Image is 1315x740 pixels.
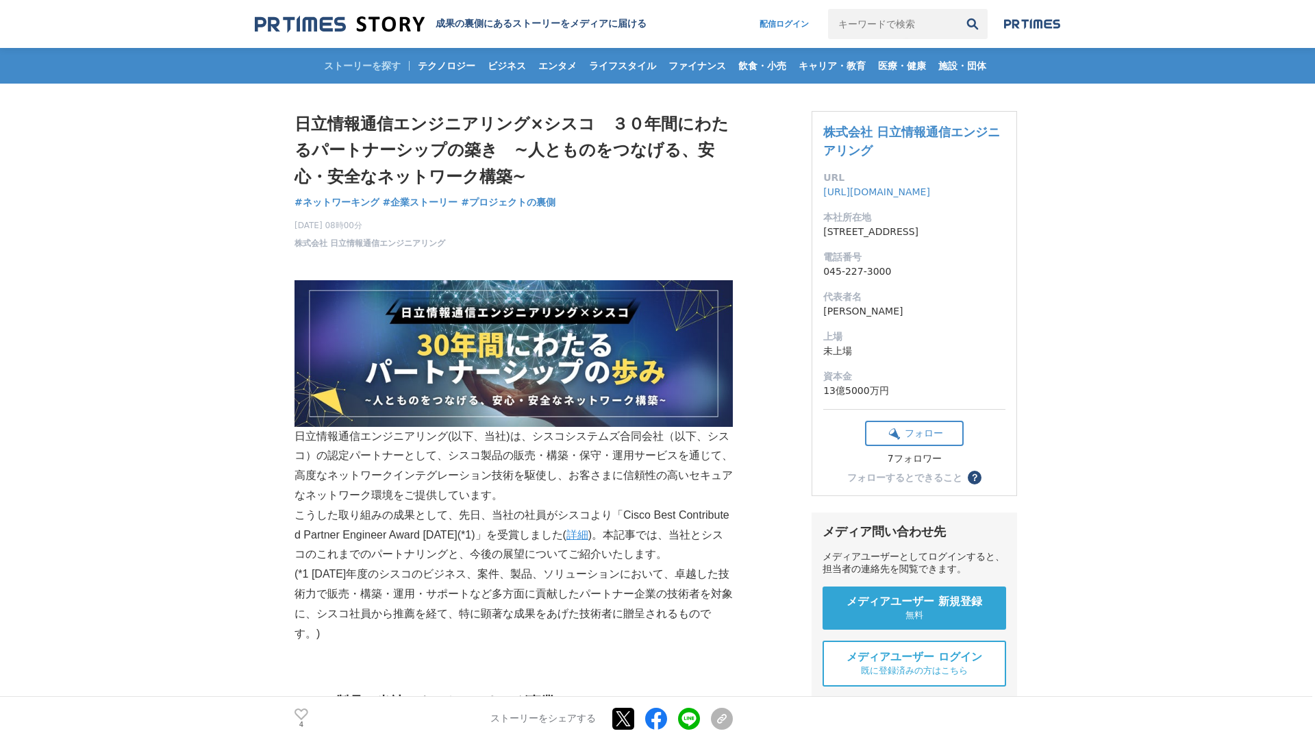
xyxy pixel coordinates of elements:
dd: [STREET_ADDRESS] [823,225,1005,239]
a: 医療・健康 [873,48,931,84]
div: メディア問い合わせ先 [823,523,1006,540]
p: ストーリーをシェアする [490,713,596,725]
span: メディアユーザー 新規登録 [847,595,982,609]
span: 無料 [905,609,923,621]
span: ファイナンス [663,60,731,72]
span: #プロジェクトの裏側 [461,196,555,208]
a: #企業ストーリー [383,195,458,210]
a: 詳細 [566,529,588,541]
span: ビジネス [482,60,531,72]
a: #プロジェクトの裏側 [461,195,555,210]
a: エンタメ [533,48,582,84]
a: 配信ログイン [746,9,823,39]
a: #ネットワーキング [295,195,379,210]
span: #企業ストーリー [383,196,458,208]
h1: 日立情報通信エンジニアリング×シスコ ３０年間にわたるパートナーシップの築き ~人とものをつなげる、安心・安全なネットワーク構築~ [295,111,733,190]
span: ライフスタイル [584,60,662,72]
span: エンタメ [533,60,582,72]
button: 検索 [957,9,988,39]
span: 医療・健康 [873,60,931,72]
div: メディアユーザーとしてログインすると、担当者の連絡先を閲覧できます。 [823,551,1006,576]
dt: URL [823,171,1005,185]
p: 日立情報通信エンジニアリング(以下、当社)は、シスコシステムズ合同会社（以下、シスコ）の認定パートナーとして、シスコ製品の販売・構築・保守・運用サービスを通じて、高度なネットワークインテグレーシ... [295,280,733,506]
span: キャリア・教育 [793,60,871,72]
h2: 成果の裏側にあるストーリーをメディアに届ける [436,18,647,30]
p: (*1 [DATE]年度のシスコのビジネス、案件、製品、ソリューションにおいて、卓越した技術力で販売・構築・運用・サポートなど多方面に貢献したパートナー企業の技術者を対象に、シスコ社員から推薦を... [295,565,733,643]
div: 7フォロワー [865,453,964,465]
dd: [PERSON_NAME] [823,304,1005,319]
span: 飲食・小売 [733,60,792,72]
input: キーワードで検索 [828,9,957,39]
dt: 上場 [823,330,1005,344]
a: メディアユーザー ログイン 既に登録済みの方はこちら [823,641,1006,687]
dd: 13億5000万円 [823,384,1005,398]
img: prtimes [1004,18,1060,29]
a: ビジネス [482,48,531,84]
img: 成果の裏側にあるストーリーをメディアに届ける [255,15,425,34]
a: ライフスタイル [584,48,662,84]
p: 4 [295,721,308,728]
dd: 045-227-3000 [823,264,1005,279]
div: フォローするとできること [847,473,962,482]
a: メディアユーザー 新規登録 無料 [823,587,1006,630]
dt: 電話番号 [823,250,1005,264]
a: 株式会社 日立情報通信エンジニアリング [823,125,1000,158]
a: テクノロジー [412,48,481,84]
dt: 代表者名 [823,290,1005,304]
button: フォロー [865,421,964,446]
span: #ネットワーキング [295,196,379,208]
a: 施設・団体 [933,48,992,84]
span: [DATE] 08時00分 [295,219,445,232]
a: 飲食・小売 [733,48,792,84]
a: 株式会社 日立情報通信エンジニアリング [295,237,445,249]
span: 既に登録済みの方はこちら [861,665,968,677]
dt: 本社所在地 [823,210,1005,225]
p: こうした取り組みの成果として、先日、当社の社員がシスコより「Cisco Best Contributed Partner Engineer Award [DATE](*1)」を受賞しました( )... [295,506,733,565]
dd: 未上場 [823,344,1005,358]
span: メディアユーザー ログイン [847,650,982,665]
span: ？ [970,473,979,482]
h2: シスコ製品と当社のネットワーキング事業 [295,691,733,713]
a: ファイナンス [663,48,731,84]
span: テクノロジー [412,60,481,72]
a: 成果の裏側にあるストーリーをメディアに届ける 成果の裏側にあるストーリーをメディアに届ける [255,15,647,34]
button: ？ [968,471,981,484]
span: 施設・団体 [933,60,992,72]
a: キャリア・教育 [793,48,871,84]
a: [URL][DOMAIN_NAME] [823,186,930,197]
dt: 資本金 [823,369,1005,384]
img: thumbnail_291a6e60-8c83-11f0-9d6d-a329db0dd7a1.png [295,280,733,427]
